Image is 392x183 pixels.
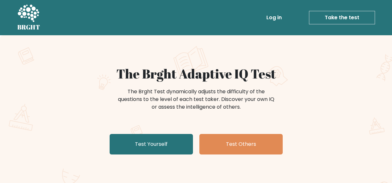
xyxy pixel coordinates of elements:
[264,11,284,24] a: Log in
[110,134,193,154] a: Test Yourself
[199,134,283,154] a: Test Others
[17,23,40,31] h5: BRGHT
[17,3,40,33] a: BRGHT
[309,11,375,24] a: Take the test
[116,88,276,111] div: The Brght Test dynamically adjusts the difficulty of the questions to the level of each test take...
[40,66,353,81] h1: The Brght Adaptive IQ Test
